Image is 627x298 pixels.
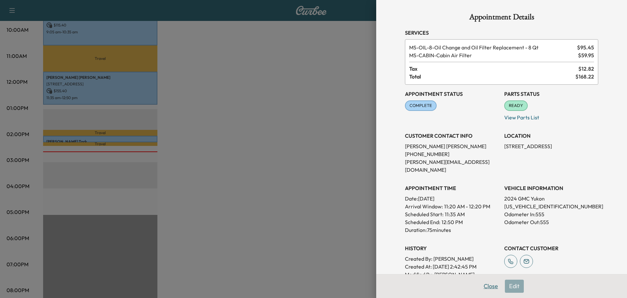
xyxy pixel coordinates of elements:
h3: LOCATION [504,132,598,140]
p: Duration: 75 minutes [405,226,499,234]
p: View Parts List [504,111,598,121]
p: Odometer Out: 555 [504,218,598,226]
p: [STREET_ADDRESS] [504,142,598,150]
button: Close [479,280,502,293]
span: Tax [409,65,578,73]
span: $ 168.22 [575,73,594,80]
span: $ 59.95 [578,51,594,59]
p: 11:35 AM [445,210,465,218]
span: COMPLETE [406,102,436,109]
h3: History [405,244,499,252]
p: [US_VEHICLE_IDENTIFICATION_NUMBER] [504,202,598,210]
h3: CONTACT CUSTOMER [504,244,598,252]
h3: CUSTOMER CONTACT INFO [405,132,499,140]
p: Scheduled Start: [405,210,443,218]
p: 2024 GMC Yukon [504,195,598,202]
span: Oil Change and Oil Filter Replacement - 8 Qt [409,44,574,51]
span: $ 95.45 [577,44,594,51]
p: [PERSON_NAME][EMAIL_ADDRESS][DOMAIN_NAME] [405,158,499,174]
p: Modified By : [PERSON_NAME] [405,271,499,278]
h3: APPOINTMENT TIME [405,184,499,192]
h1: Appointment Details [405,13,598,24]
p: Arrival Window: [405,202,499,210]
p: 12:50 PM [442,218,463,226]
h3: Services [405,29,598,37]
span: $ 12.82 [578,65,594,73]
h3: Parts Status [504,90,598,98]
p: [PHONE_NUMBER] [405,150,499,158]
h3: Appointment Status [405,90,499,98]
p: [PERSON_NAME] [PERSON_NAME] [405,142,499,150]
h3: VEHICLE INFORMATION [504,184,598,192]
span: READY [505,102,527,109]
span: 11:20 AM - 12:20 PM [444,202,490,210]
p: Created At : [DATE] 2:42:45 PM [405,263,499,271]
span: Total [409,73,575,80]
p: Date: [DATE] [405,195,499,202]
span: Cabin Air Filter [409,51,575,59]
p: Odometer In: 555 [504,210,598,218]
p: Scheduled End: [405,218,440,226]
p: Created By : [PERSON_NAME] [405,255,499,263]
